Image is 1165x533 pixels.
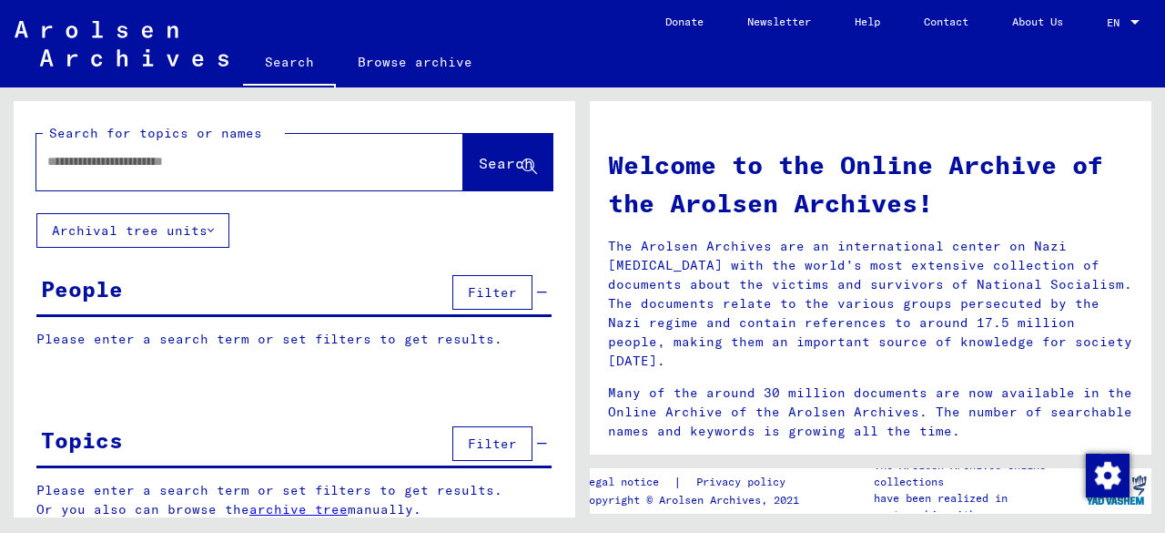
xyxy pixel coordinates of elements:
[1107,16,1127,29] span: EN
[36,481,552,519] p: Please enter a search term or set filters to get results. Or you also can browse the manually.
[582,492,807,508] p: Copyright © Arolsen Archives, 2021
[608,384,1133,441] p: Many of the around 30 million documents are now available in the Online Archive of the Arolsen Ar...
[582,473,674,492] a: Legal notice
[479,154,533,172] span: Search
[874,490,1081,523] p: have been realized in partnership with
[1085,453,1129,497] div: Change consent
[36,213,229,248] button: Archival tree units
[608,454,1133,511] p: In [DATE], our Online Archive received the European Heritage Award / Europa Nostra Award 2020, Eu...
[36,330,552,349] p: Please enter a search term or set filters to get results.
[1082,467,1150,513] img: yv_logo.png
[243,40,336,87] a: Search
[336,40,494,84] a: Browse archive
[1086,454,1130,497] img: Change consent
[249,501,348,518] a: archive tree
[682,473,807,492] a: Privacy policy
[468,284,517,301] span: Filter
[49,125,262,141] mat-label: Search for topics or names
[582,473,807,492] div: |
[15,21,228,67] img: Arolsen_neg.svg
[608,146,1133,222] h1: Welcome to the Online Archive of the Arolsen Archives!
[452,426,532,461] button: Filter
[41,424,123,456] div: Topics
[452,275,532,310] button: Filter
[41,272,123,305] div: People
[468,436,517,452] span: Filter
[463,134,552,190] button: Search
[608,237,1133,371] p: The Arolsen Archives are an international center on Nazi [MEDICAL_DATA] with the world’s most ext...
[874,457,1081,490] p: The Arolsen Archives online collections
